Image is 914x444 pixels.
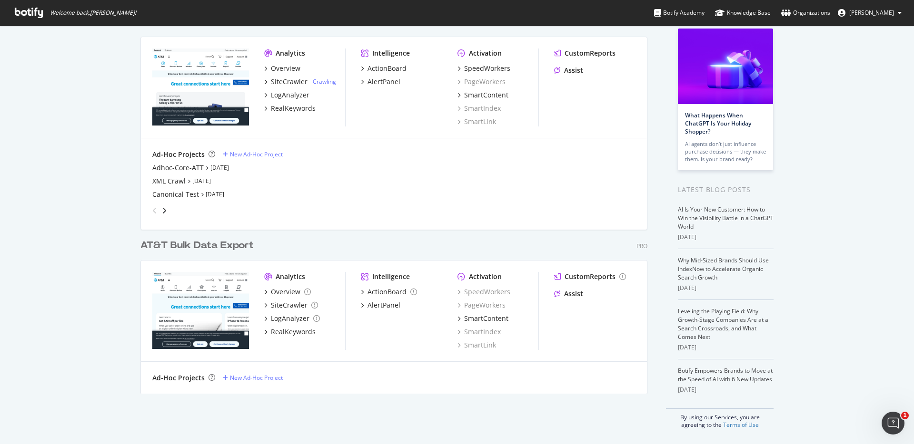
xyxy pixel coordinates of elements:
[152,190,199,199] a: Canonical Test
[271,64,300,73] div: Overview
[678,29,773,104] img: What Happens When ChatGPT Is Your Holiday Shopper?
[715,8,771,18] div: Knowledge Base
[457,90,508,100] a: SmartContent
[152,176,186,186] a: XML Crawl
[368,64,407,73] div: ActionBoard
[210,164,229,172] a: [DATE]
[565,48,616,58] div: CustomReports
[678,307,768,341] a: Leveling the Playing Field: Why Growth-Stage Companies Are at a Search Crossroads, and What Comes...
[264,77,336,87] a: SiteCrawler- Crawling
[140,4,655,394] div: grid
[372,272,410,281] div: Intelligence
[849,9,894,17] span: Damian Yupari
[554,272,626,281] a: CustomReports
[361,64,407,73] a: ActionBoard
[313,77,336,86] a: Crawling
[901,412,909,419] span: 1
[309,77,336,86] div: -
[636,242,647,250] div: Pro
[564,66,583,75] div: Assist
[152,150,205,159] div: Ad-Hoc Projects
[264,287,311,297] a: Overview
[230,374,283,382] div: New Ad-Hoc Project
[264,314,320,323] a: LogAnalyzer
[152,48,249,125] img: att.com
[264,90,309,100] a: LogAnalyzer
[781,8,830,18] div: Organizations
[554,66,583,75] a: Assist
[223,374,283,382] a: New Ad-Hoc Project
[565,272,616,281] div: CustomReports
[457,77,506,87] div: PageWorkers
[457,287,510,297] a: SpeedWorkers
[564,289,583,299] div: Assist
[685,140,766,163] div: AI agents don’t just influence purchase decisions — they make them. Is your brand ready?
[678,256,769,281] a: Why Mid-Sized Brands Should Use IndexNow to Accelerate Organic Search Growth
[271,287,300,297] div: Overview
[654,8,705,18] div: Botify Academy
[361,287,417,297] a: ActionBoard
[678,343,774,352] div: [DATE]
[457,64,510,73] a: SpeedWorkers
[140,239,258,252] a: AT&T Bulk Data Export
[192,177,211,185] a: [DATE]
[678,184,774,195] div: Latest Blog Posts
[223,150,283,158] a: New Ad-Hoc Project
[723,421,759,429] a: Terms of Use
[372,48,410,58] div: Intelligence
[469,48,502,58] div: Activation
[882,412,904,434] iframe: Intercom live chat
[678,367,773,383] a: Botify Empowers Brands to Move at the Speed of AI with 6 New Updates
[152,272,249,349] img: attbulkexport.com
[276,272,305,281] div: Analytics
[271,104,316,113] div: RealKeywords
[140,239,254,252] div: AT&T Bulk Data Export
[368,287,407,297] div: ActionBoard
[678,233,774,241] div: [DATE]
[149,203,161,218] div: angle-left
[464,90,508,100] div: SmartContent
[678,205,774,231] a: AI Is Your New Customer: How to Win the Visibility Battle in a ChatGPT World
[685,111,751,135] a: What Happens When ChatGPT Is Your Holiday Shopper?
[457,327,501,337] a: SmartIndex
[206,190,224,198] a: [DATE]
[264,104,316,113] a: RealKeywords
[152,163,204,173] a: Adhoc-Core-ATT
[554,289,583,299] a: Assist
[271,77,308,87] div: SiteCrawler
[457,340,496,350] a: SmartLink
[457,117,496,126] a: SmartLink
[152,373,205,383] div: Ad-Hoc Projects
[678,284,774,292] div: [DATE]
[276,48,305,58] div: Analytics
[264,300,318,310] a: SiteCrawler
[361,77,400,87] a: AlertPanel
[271,300,308,310] div: SiteCrawler
[368,77,400,87] div: AlertPanel
[264,327,316,337] a: RealKeywords
[161,206,168,215] div: angle-right
[678,386,774,394] div: [DATE]
[830,5,909,20] button: [PERSON_NAME]
[271,314,309,323] div: LogAnalyzer
[50,9,136,17] span: Welcome back, [PERSON_NAME] !
[264,64,300,73] a: Overview
[464,314,508,323] div: SmartContent
[457,300,506,310] a: PageWorkers
[271,327,316,337] div: RealKeywords
[554,48,616,58] a: CustomReports
[666,408,774,429] div: By using our Services, you are agreeing to the
[368,300,400,310] div: AlertPanel
[230,150,283,158] div: New Ad-Hoc Project
[271,90,309,100] div: LogAnalyzer
[457,104,501,113] a: SmartIndex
